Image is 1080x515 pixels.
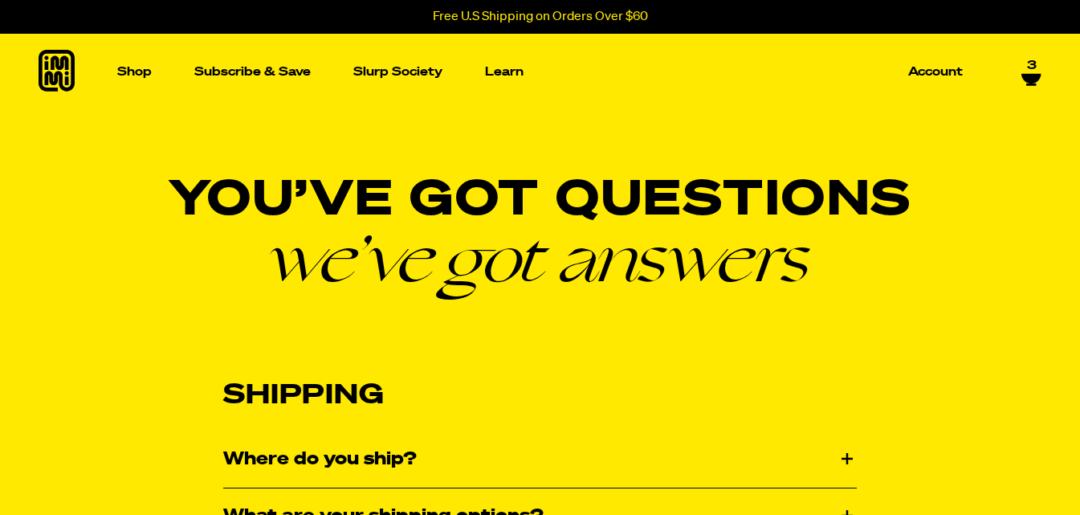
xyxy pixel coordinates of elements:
[39,177,1041,289] h1: You’ve got questions
[188,59,317,84] a: Subscribe & Save
[1027,57,1037,72] span: 3
[117,66,152,78] p: Shop
[353,66,442,78] p: Slurp Society
[347,59,449,84] a: Slurp Society
[1021,57,1041,84] a: 3
[485,66,524,78] p: Learn
[111,34,158,110] a: Shop
[433,10,648,24] p: Free U.S Shipping on Orders Over $60
[902,59,969,84] a: Account
[908,66,963,78] p: Account
[479,34,530,110] a: Learn
[223,431,857,488] div: Where do you ship?
[194,66,311,78] p: Subscribe & Save
[111,34,969,110] nav: Main navigation
[223,379,857,412] h2: Shipping
[39,225,1041,289] em: we’ve got answers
